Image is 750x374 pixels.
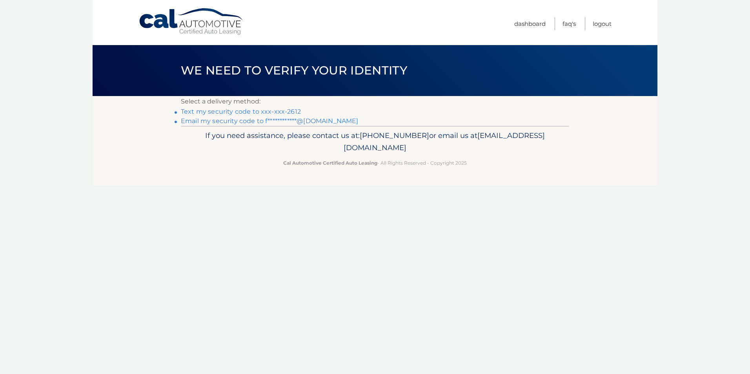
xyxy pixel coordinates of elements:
[283,160,377,166] strong: Cal Automotive Certified Auto Leasing
[181,96,569,107] p: Select a delivery method:
[593,17,612,30] a: Logout
[181,108,301,115] a: Text my security code to xxx-xxx-2612
[360,131,429,140] span: [PHONE_NUMBER]
[186,129,564,154] p: If you need assistance, please contact us at: or email us at
[514,17,546,30] a: Dashboard
[186,159,564,167] p: - All Rights Reserved - Copyright 2025
[562,17,576,30] a: FAQ's
[138,8,244,36] a: Cal Automotive
[181,63,407,78] span: We need to verify your identity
